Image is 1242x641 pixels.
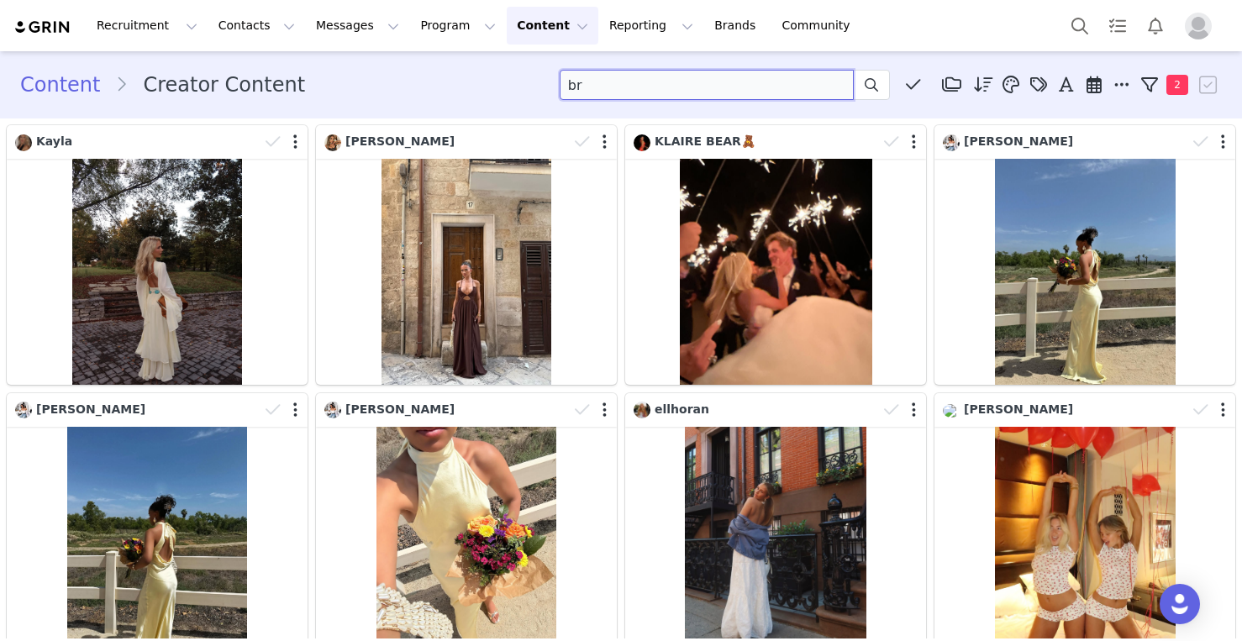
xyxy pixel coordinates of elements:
button: Program [410,7,506,45]
span: [PERSON_NAME] [345,134,455,148]
button: Reporting [599,7,703,45]
button: Messages [306,7,409,45]
a: Tasks [1099,7,1136,45]
span: [PERSON_NAME] [964,402,1073,416]
img: 19f83b7d-658c-4ef1-b78a-327d62ad7d01.jpg [634,402,650,418]
img: f83b81c0-cda1-4752-a182-06f7dfa52385.jpg [943,134,960,151]
a: Brands [704,7,771,45]
div: Open Intercom Messenger [1160,584,1200,624]
a: Content [20,70,115,100]
img: f16429e1-f976-4534-bc3c-f9aa15c79fb7.jpg [943,404,960,418]
button: Profile [1175,13,1229,39]
input: Search labels, captions, # and @ tags [560,70,854,100]
span: ellhoran [655,402,709,416]
img: grin logo [13,19,72,35]
button: Recruitment [87,7,208,45]
img: fe813bf0-6179-4093-aa92-614228222514--s.jpg [324,134,341,151]
button: Search [1061,7,1098,45]
span: [PERSON_NAME] [964,134,1073,148]
a: Community [772,7,868,45]
span: KLAIRE BEAR🧸 [655,134,755,148]
button: Content [507,7,598,45]
span: Kayla [36,134,72,148]
button: Contacts [208,7,305,45]
span: [PERSON_NAME] [36,402,145,416]
span: [PERSON_NAME] [345,402,455,416]
img: f83b81c0-cda1-4752-a182-06f7dfa52385.jpg [324,402,341,418]
span: 2 [1166,75,1188,95]
img: placeholder-profile.jpg [1185,13,1212,39]
button: Notifications [1137,7,1174,45]
img: c13aa256-9aa1-40d2-8750-300eda9044ff.jpg [15,134,32,151]
img: f83b81c0-cda1-4752-a182-06f7dfa52385.jpg [15,402,32,418]
button: 2 [1136,72,1197,97]
img: 0e54d4ec-c82f-48ce-b902-0f4945a9771b.jpg [634,134,650,151]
